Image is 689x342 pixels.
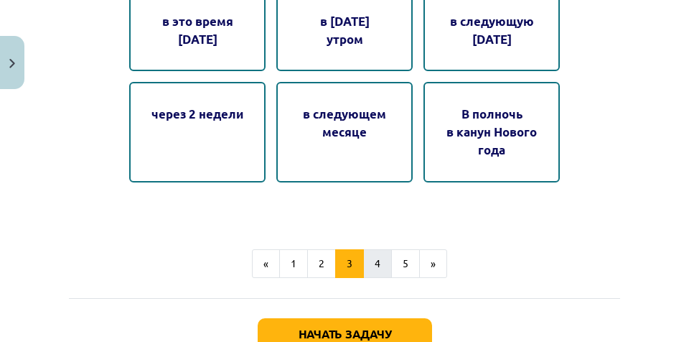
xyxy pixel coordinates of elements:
button: » [419,249,447,278]
font: в канун Нового года [446,124,537,157]
font: в [DATE] [320,14,370,29]
img: icon-close-lesson-0947bae3869378f0d4975bcd49f059093ad1ed9edebbc8119c70593378902aed.svg [9,59,15,68]
font: в это время [162,14,233,29]
button: « [252,249,280,278]
font: 5 [403,256,408,269]
font: 4 [375,256,380,269]
font: В полночь [461,106,522,121]
button: 3 [335,249,364,278]
button: 2 [307,249,336,278]
font: 1 [291,256,296,269]
button: 1 [279,249,308,278]
button: 5 [391,249,420,278]
font: утром [327,32,363,47]
nav: Пример навигации по странице [69,249,620,278]
font: в следующем месяце [303,106,386,139]
font: [DATE] [178,32,217,47]
font: « [263,256,268,269]
button: 4 [363,249,392,278]
font: » [431,256,436,269]
font: через 2 недели [151,106,243,121]
font: в следующую [DATE] [450,14,534,47]
font: Начать задачу [299,326,391,341]
font: 2 [319,256,324,269]
font: 3 [347,256,352,269]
